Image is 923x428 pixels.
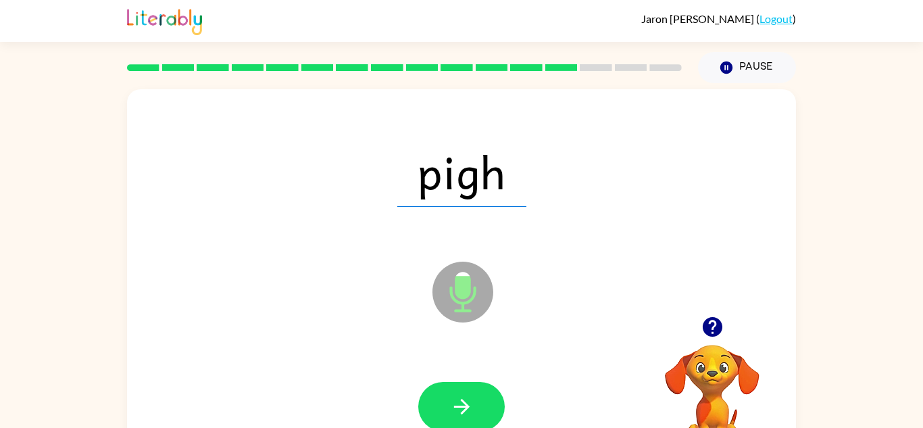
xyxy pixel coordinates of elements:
button: Pause [698,52,796,83]
img: Literably [127,5,202,35]
a: Logout [759,12,793,25]
span: pigh [397,137,526,207]
span: Jaron [PERSON_NAME] [641,12,756,25]
div: ( ) [641,12,796,25]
